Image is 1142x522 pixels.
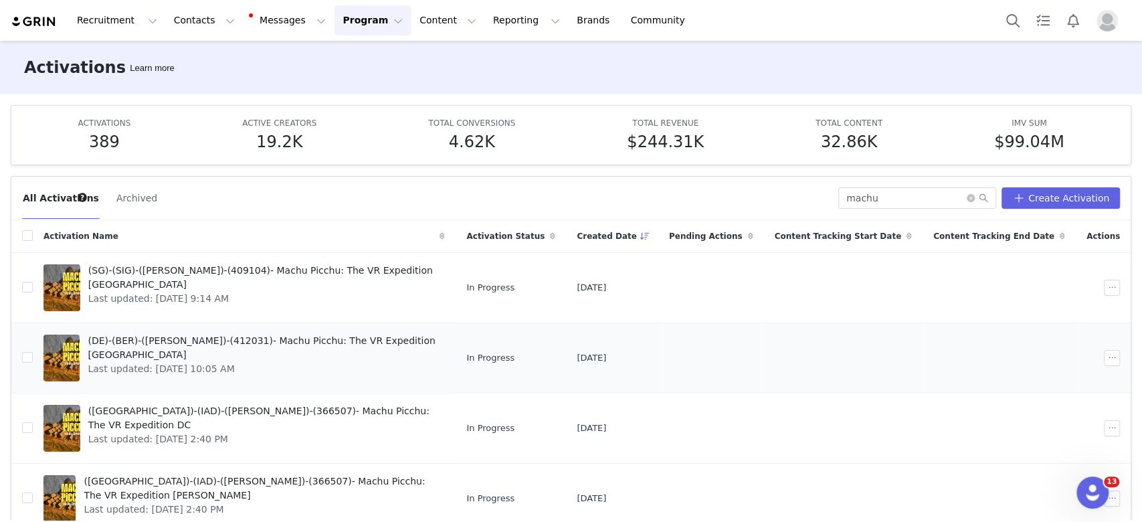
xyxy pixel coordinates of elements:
[669,230,743,242] span: Pending Actions
[632,118,698,128] span: TOTAL REVENUE
[89,130,120,154] h5: 389
[43,261,445,315] a: (SG)-(SIG)-([PERSON_NAME])-(409104)- Machu Picchu: The VR Expedition [GEOGRAPHIC_DATA]Last update...
[1012,118,1047,128] span: IMV SUM
[43,402,445,455] a: ([GEOGRAPHIC_DATA])-(IAD)-([PERSON_NAME])-(366507)- Machu Picchu: The VR Expedition DCLast update...
[816,118,882,128] span: TOTAL CONTENT
[411,5,484,35] button: Content
[466,230,545,242] span: Activation Status
[428,118,515,128] span: TOTAL CONVERSIONS
[88,292,438,306] span: Last updated: [DATE] 9:14 AM
[335,5,411,35] button: Program
[166,5,243,35] button: Contacts
[76,191,88,203] div: Tooltip anchor
[933,230,1054,242] span: Content Tracking End Date
[979,193,988,203] i: icon: search
[1002,187,1120,209] button: Create Activation
[623,5,699,35] a: Community
[466,281,514,294] span: In Progress
[577,492,606,505] span: [DATE]
[256,130,302,154] h5: 19.2K
[1088,10,1131,31] button: Profile
[569,5,622,35] a: Brands
[1058,5,1088,35] button: Notifications
[1104,476,1119,487] span: 13
[69,5,165,35] button: Recruitment
[577,230,637,242] span: Created Date
[994,130,1064,154] h5: $99.04M
[84,503,437,517] span: Last updated: [DATE] 2:40 PM
[1097,10,1118,31] img: placeholder-profile.jpg
[88,404,438,432] span: ([GEOGRAPHIC_DATA])-(IAD)-([PERSON_NAME])-(366507)- Machu Picchu: The VR Expedition DC
[838,187,996,209] input: Search...
[88,264,438,292] span: (SG)-(SIG)-([PERSON_NAME])-(409104)- Machu Picchu: The VR Expedition [GEOGRAPHIC_DATA]
[1076,222,1131,250] div: Actions
[466,422,514,435] span: In Progress
[774,230,901,242] span: Content Tracking Start Date
[88,334,437,362] span: (DE)-(BER)-([PERSON_NAME])-(412031)- Machu Picchu: The VR Expedition [GEOGRAPHIC_DATA]
[449,130,495,154] h5: 4.62K
[627,130,704,154] h5: $244.31K
[116,187,158,209] button: Archived
[485,5,568,35] button: Reporting
[577,281,606,294] span: [DATE]
[78,118,130,128] span: ACTIVATIONS
[466,492,514,505] span: In Progress
[577,422,606,435] span: [DATE]
[821,130,877,154] h5: 32.86K
[127,62,177,75] div: Tooltip anchor
[22,187,100,209] button: All Activations
[967,194,975,202] i: icon: close-circle
[88,432,438,446] span: Last updated: [DATE] 2:40 PM
[1028,5,1058,35] a: Tasks
[88,362,437,376] span: Last updated: [DATE] 10:05 AM
[11,15,58,28] img: grin logo
[466,351,514,365] span: In Progress
[242,118,316,128] span: ACTIVE CREATORS
[43,230,118,242] span: Activation Name
[24,56,126,80] h3: Activations
[43,331,445,385] a: (DE)-(BER)-([PERSON_NAME])-(412031)- Machu Picchu: The VR Expedition [GEOGRAPHIC_DATA]Last update...
[577,351,606,365] span: [DATE]
[84,474,437,503] span: ([GEOGRAPHIC_DATA])-(IAD)-([PERSON_NAME])-(366507)- Machu Picchu: The VR Expedition [PERSON_NAME]
[244,5,334,35] button: Messages
[1076,476,1109,509] iframe: Intercom live chat
[998,5,1028,35] button: Search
